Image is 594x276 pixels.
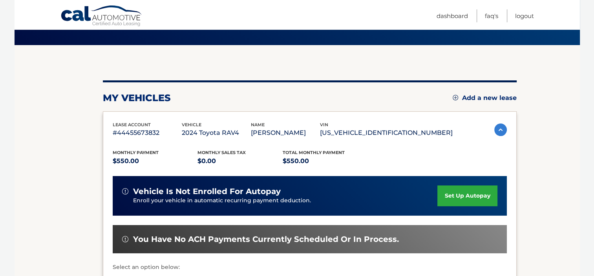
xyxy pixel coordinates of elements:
a: Dashboard [437,9,468,22]
span: lease account [113,122,151,127]
a: Cal Automotive [60,5,143,28]
span: Monthly sales Tax [197,150,246,155]
p: $550.00 [113,156,198,167]
p: [PERSON_NAME] [251,127,320,138]
span: You have no ACH payments currently scheduled or in process. [133,234,399,244]
img: add.svg [453,95,458,100]
img: alert-white.svg [122,188,128,194]
p: Select an option below: [113,263,507,272]
p: 2024 Toyota RAV4 [182,127,251,138]
h2: my vehicles [103,92,171,104]
p: [US_VEHICLE_IDENTIFICATION_NUMBER] [320,127,453,138]
a: Add a new lease [453,94,517,102]
span: vehicle [182,122,201,127]
a: FAQ's [485,9,498,22]
span: Total Monthly Payment [283,150,345,155]
span: vehicle is not enrolled for autopay [133,187,281,196]
p: #44455673832 [113,127,182,138]
span: vin [320,122,328,127]
p: $550.00 [283,156,368,167]
p: $0.00 [197,156,283,167]
a: Logout [515,9,534,22]
img: alert-white.svg [122,236,128,242]
p: Enroll your vehicle in automatic recurring payment deduction. [133,196,438,205]
span: Monthly Payment [113,150,159,155]
img: accordion-active.svg [494,123,507,136]
a: set up autopay [437,185,497,206]
span: name [251,122,265,127]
